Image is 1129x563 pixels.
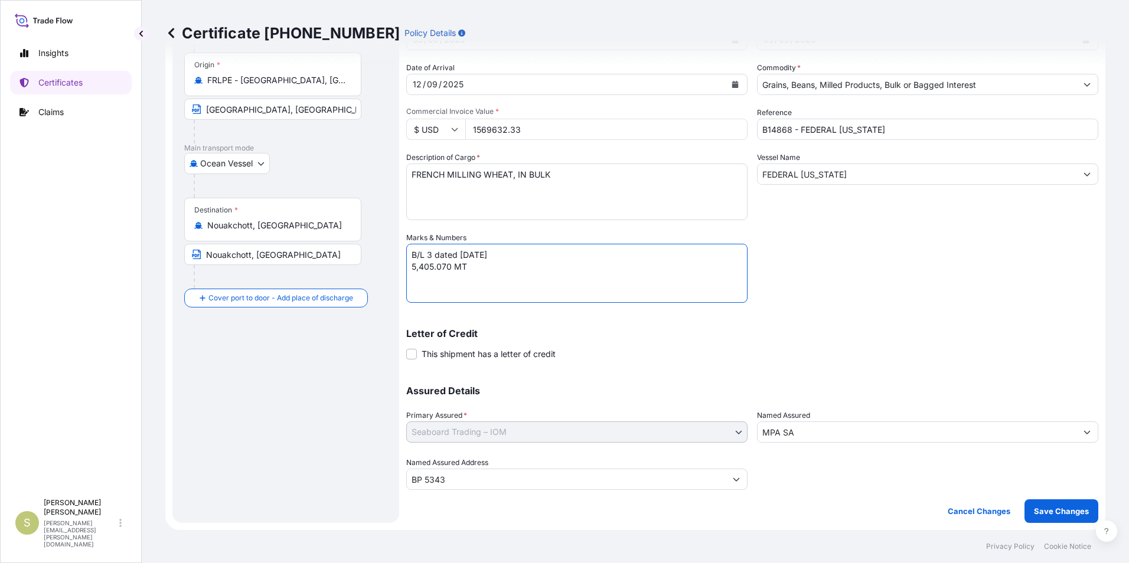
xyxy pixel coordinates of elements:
input: Type to search vessel name or IMO [758,163,1076,185]
span: Commercial Invoice Value [406,107,748,116]
div: / [423,77,426,91]
div: year, [442,77,465,91]
span: Date of Arrival [406,62,455,74]
input: Enter amount [465,119,748,140]
input: Origin [207,74,347,86]
span: Seaboard Trading – IOM [412,426,507,438]
p: [PERSON_NAME] [PERSON_NAME] [44,498,117,517]
input: Type to search commodity [758,74,1076,95]
p: [PERSON_NAME][EMAIL_ADDRESS][PERSON_NAME][DOMAIN_NAME] [44,519,117,548]
label: Named Assured Address [406,457,488,469]
button: Save Changes [1024,499,1098,523]
span: This shipment has a letter of credit [422,348,556,360]
p: Insights [38,47,68,59]
span: Ocean Vessel [200,158,253,169]
button: Show suggestions [1076,421,1098,443]
p: Cancel Changes [948,505,1010,517]
input: Text to appear on certificate [184,244,361,265]
div: day, [412,77,423,91]
label: Reference [757,107,792,119]
p: Main transport mode [184,143,387,153]
p: Assured Details [406,386,1098,395]
button: Show suggestions [1076,163,1098,185]
button: Show suggestions [1076,74,1098,95]
a: Cookie Notice [1044,542,1091,551]
p: Certificate [PHONE_NUMBER] [165,24,400,42]
label: Vessel Name [757,152,800,163]
button: Seaboard Trading – IOM [406,421,748,443]
a: Certificates [10,71,132,94]
p: Letter of Credit [406,329,1098,338]
p: Claims [38,106,64,118]
span: Cover port to door - Add place of discharge [208,292,353,304]
input: Text to appear on certificate [184,99,361,120]
input: Assured Name [758,421,1076,443]
div: month, [426,77,439,91]
button: Show suggestions [726,469,747,490]
input: Destination [207,220,347,231]
input: Enter booking reference [757,119,1098,140]
button: Cover port to door - Add place of discharge [184,289,368,307]
p: Policy Details [404,27,456,39]
p: Save Changes [1034,505,1089,517]
a: Claims [10,100,132,124]
a: Privacy Policy [986,542,1035,551]
span: S [24,517,31,529]
a: Insights [10,41,132,65]
textarea: B/L 3 - 5,405.070MT [406,244,748,303]
button: Cancel Changes [938,499,1020,523]
input: Named Assured Address [407,469,726,490]
p: Certificates [38,77,83,89]
label: Named Assured [757,410,810,421]
div: / [439,77,442,91]
button: Calendar [726,75,745,94]
label: Description of Cargo [406,152,480,163]
textarea: FRENCH MILLING WHEAT, IN BULK [406,163,748,220]
button: Select transport [184,153,270,174]
span: Primary Assured [406,410,467,421]
label: Marks & Numbers [406,232,466,244]
div: Destination [194,205,238,215]
label: Commodity [757,62,801,74]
